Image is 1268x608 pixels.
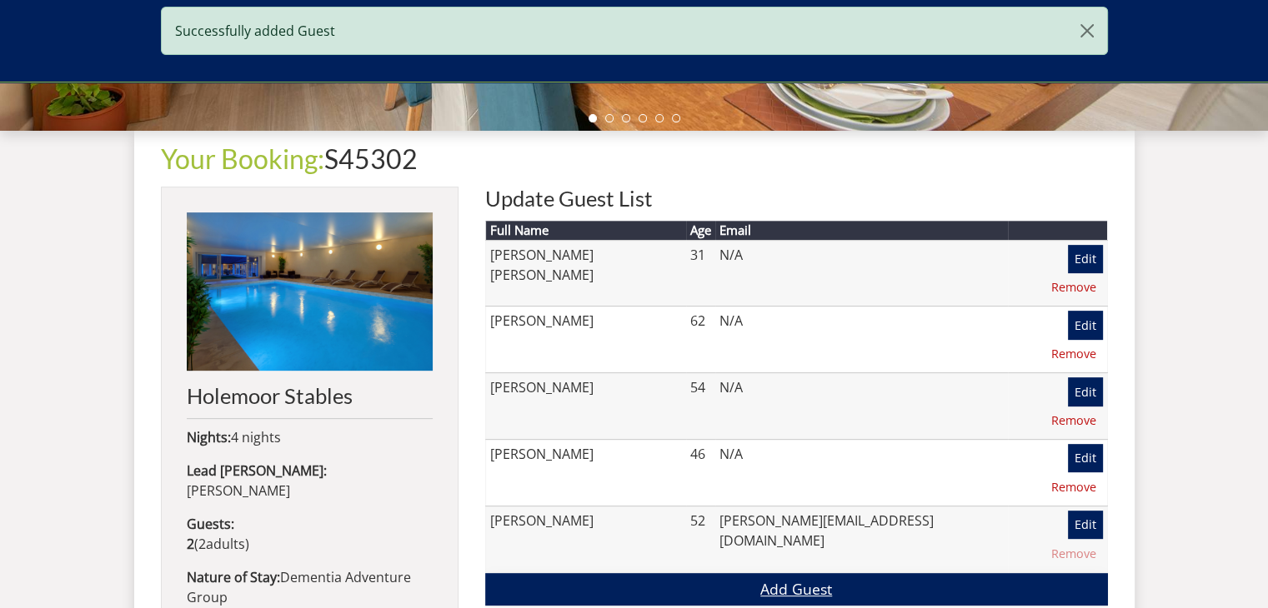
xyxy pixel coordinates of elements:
a: Holemoor Stables [187,212,433,407]
a: Edit [1068,245,1103,273]
a: Remove [1045,340,1103,368]
strong: Lead [PERSON_NAME]: [187,461,327,480]
img: An image of 'Holemoor Stables' [187,212,433,371]
strong: 2 [187,535,194,553]
a: Add Guest [485,573,1108,606]
td: 46 [686,439,715,506]
p: 4 nights [187,427,433,447]
td: 52 [686,506,715,572]
th: Age [686,221,715,240]
td: 54 [686,373,715,440]
th: Full Name [485,221,686,240]
td: [PERSON_NAME] [485,506,686,572]
td: N/A [715,439,1008,506]
span: 2 [198,535,206,553]
h1: S45302 [161,144,1108,173]
td: [PERSON_NAME][EMAIL_ADDRESS][DOMAIN_NAME] [715,506,1008,572]
p: Dementia Adventure Group [187,567,433,607]
a: Edit [1068,511,1103,539]
a: Remove [1045,273,1103,302]
span: ( ) [187,535,249,553]
td: [PERSON_NAME] [485,373,686,440]
td: 31 [686,240,715,306]
a: Remove [1045,472,1103,501]
td: 62 [686,306,715,373]
a: Your Booking: [161,142,324,175]
h2: Update Guest List [485,187,1108,210]
span: adult [198,535,245,553]
iframe: Customer reviews powered by Trustpilot [153,58,328,72]
td: N/A [715,240,1008,306]
strong: Nights: [187,428,231,446]
td: [PERSON_NAME] [485,306,686,373]
div: Successfully added Guest [161,7,1108,55]
td: N/A [715,306,1008,373]
strong: Guests: [187,515,234,533]
h2: Holemoor Stables [187,384,433,407]
th: Email [715,221,1008,240]
span: [PERSON_NAME] [187,481,290,500]
td: N/A [715,373,1008,440]
td: [PERSON_NAME] [PERSON_NAME] [485,240,686,306]
a: Remove [1045,406,1103,435]
td: [PERSON_NAME] [485,439,686,506]
a: Remove [1045,539,1103,567]
a: Edit [1068,444,1103,472]
a: Edit [1068,377,1103,406]
strong: Nature of Stay: [187,568,280,586]
span: s [238,535,245,553]
a: Edit [1068,311,1103,339]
